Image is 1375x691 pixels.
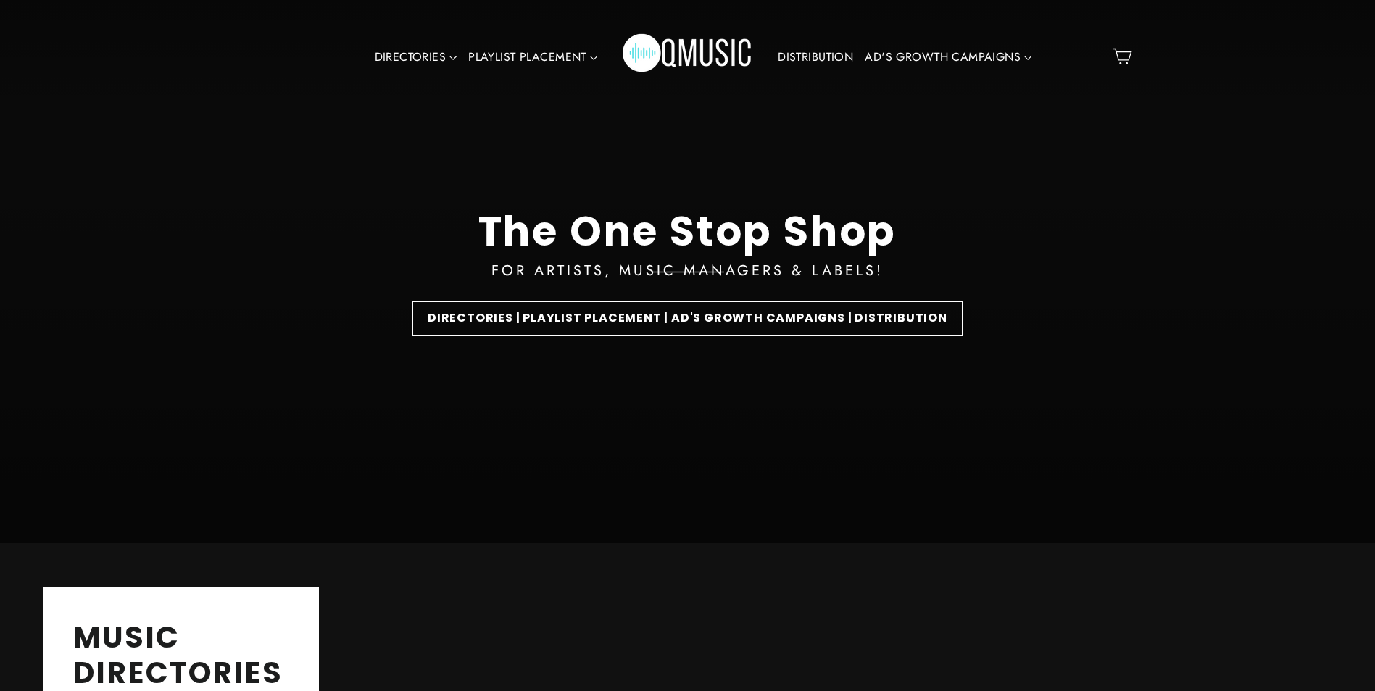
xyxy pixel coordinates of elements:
[772,41,859,74] a: DISTRIBUTION
[323,14,1052,99] div: Primary
[462,41,603,74] a: PLAYLIST PLACEMENT
[491,259,883,282] div: FOR ARTISTS, MUSIC MANAGERS & LABELS!
[478,207,897,256] div: The One Stop Shop
[72,619,290,690] h2: MUSIC DIRECTORIES
[623,24,753,89] img: Q Music Promotions
[412,301,963,336] a: DIRECTORIES | PLAYLIST PLACEMENT | AD'S GROWTH CAMPAIGNS | DISTRIBUTION
[369,41,463,74] a: DIRECTORIES
[859,41,1037,74] a: AD'S GROWTH CAMPAIGNS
